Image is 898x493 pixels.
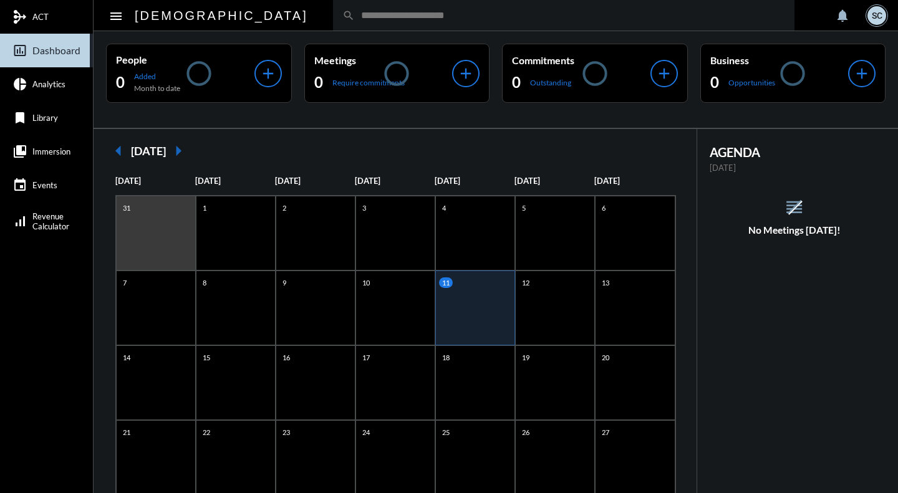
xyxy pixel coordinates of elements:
[359,203,369,213] p: 3
[32,45,80,56] span: Dashboard
[279,427,293,438] p: 23
[519,203,529,213] p: 5
[519,427,533,438] p: 26
[439,427,453,438] p: 25
[12,214,27,229] mat-icon: signal_cellular_alt
[519,277,533,288] p: 12
[120,203,133,213] p: 31
[697,224,892,236] h5: No Meetings [DATE]!
[439,277,453,288] p: 11
[32,211,69,231] span: Revenue Calculator
[12,43,27,58] mat-icon: insert_chart_outlined
[200,427,213,438] p: 22
[599,427,612,438] p: 27
[12,9,27,24] mat-icon: mediation
[514,176,594,186] p: [DATE]
[32,146,70,156] span: Immersion
[200,352,213,363] p: 15
[342,9,355,22] mat-icon: search
[104,3,128,28] button: Toggle sidenav
[355,176,435,186] p: [DATE]
[835,8,850,23] mat-icon: notifications
[120,427,133,438] p: 21
[359,427,373,438] p: 24
[115,176,195,186] p: [DATE]
[519,352,533,363] p: 19
[439,203,449,213] p: 4
[435,176,514,186] p: [DATE]
[599,352,612,363] p: 20
[867,6,886,25] div: SC
[599,277,612,288] p: 13
[109,9,123,24] mat-icon: Side nav toggle icon
[359,352,373,363] p: 17
[710,145,880,160] h2: AGENDA
[120,352,133,363] p: 14
[135,6,308,26] h2: [DEMOGRAPHIC_DATA]
[439,352,453,363] p: 18
[279,352,293,363] p: 16
[12,110,27,125] mat-icon: bookmark
[200,277,210,288] p: 8
[279,277,289,288] p: 9
[120,277,130,288] p: 7
[784,197,804,218] mat-icon: reorder
[12,144,27,159] mat-icon: collections_bookmark
[195,176,275,186] p: [DATE]
[32,12,49,22] span: ACT
[32,113,58,123] span: Library
[32,180,57,190] span: Events
[32,79,65,89] span: Analytics
[166,138,191,163] mat-icon: arrow_right
[275,176,355,186] p: [DATE]
[359,277,373,288] p: 10
[200,203,210,213] p: 1
[279,203,289,213] p: 2
[599,203,609,213] p: 6
[594,176,674,186] p: [DATE]
[12,77,27,92] mat-icon: pie_chart
[12,178,27,193] mat-icon: event
[131,144,166,158] h2: [DATE]
[710,163,880,173] p: [DATE]
[106,138,131,163] mat-icon: arrow_left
